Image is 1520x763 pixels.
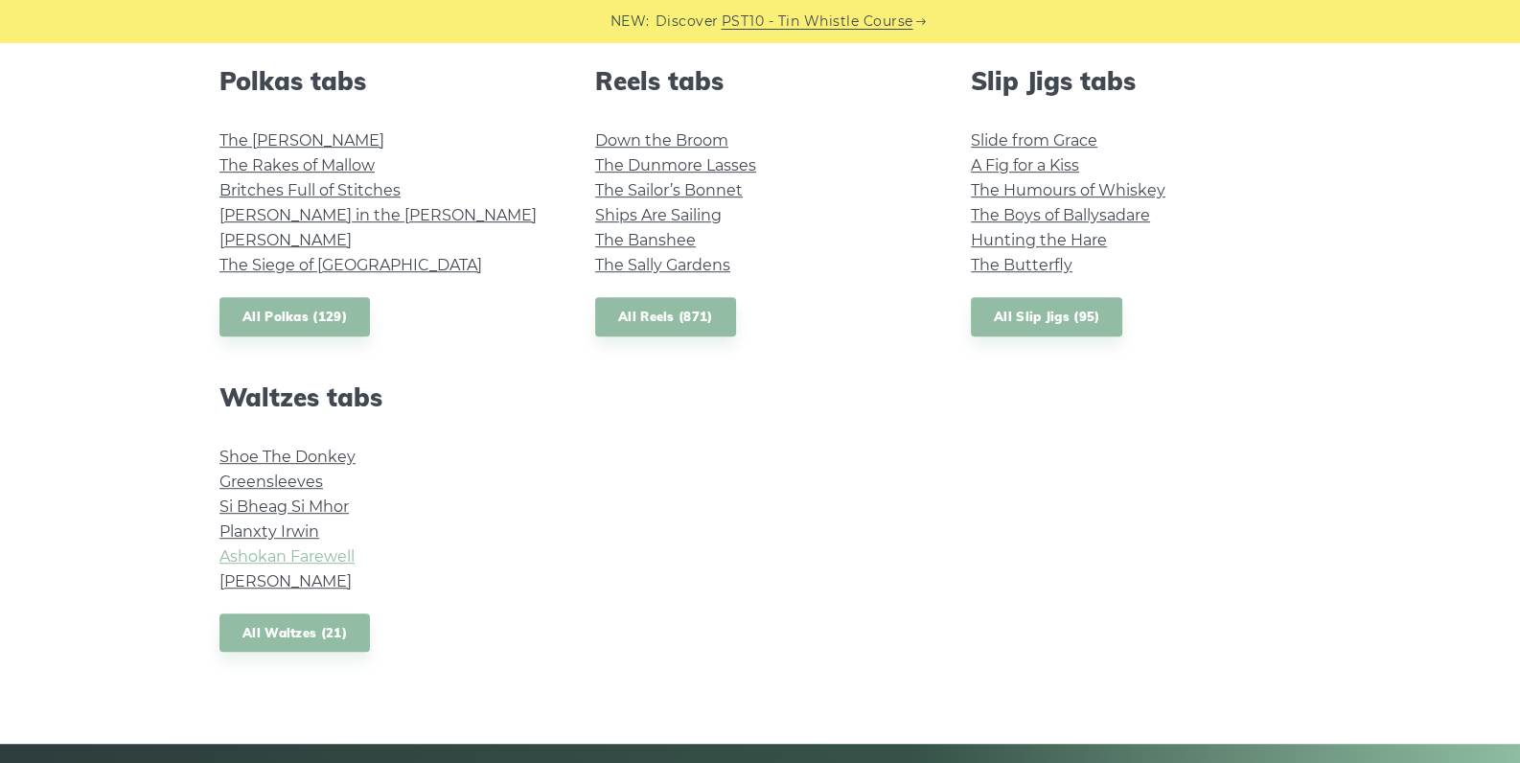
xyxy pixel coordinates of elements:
[595,256,730,274] a: The Sally Gardens
[595,66,925,96] h2: Reels tabs
[219,613,370,653] a: All Waltzes (21)
[595,131,728,150] a: Down the Broom
[595,181,743,199] a: The Sailor’s Bonnet
[971,231,1107,249] a: Hunting the Hare
[971,181,1165,199] a: The Humours of Whiskey
[971,256,1072,274] a: The Butterfly
[595,231,696,249] a: The Banshee
[219,231,352,249] a: [PERSON_NAME]
[595,156,756,174] a: The Dunmore Lasses
[219,572,352,590] a: [PERSON_NAME]
[971,66,1301,96] h2: Slip Jigs tabs
[610,11,650,33] span: NEW:
[971,297,1122,336] a: All Slip Jigs (95)
[656,11,719,33] span: Discover
[219,156,375,174] a: The Rakes of Mallow
[971,131,1097,150] a: Slide from Grace
[219,256,482,274] a: The Siege of [GEOGRAPHIC_DATA]
[219,131,384,150] a: The [PERSON_NAME]
[219,206,537,224] a: [PERSON_NAME] in the [PERSON_NAME]
[971,156,1079,174] a: A Fig for a Kiss
[219,473,323,491] a: Greensleeves
[219,547,355,566] a: Ashokan Farewell
[219,497,349,516] a: Si­ Bheag Si­ Mhor
[595,206,722,224] a: Ships Are Sailing
[219,382,549,412] h2: Waltzes tabs
[971,206,1150,224] a: The Boys of Ballysadare
[219,181,401,199] a: Britches Full of Stitches
[219,66,549,96] h2: Polkas tabs
[722,11,913,33] a: PST10 - Tin Whistle Course
[595,297,736,336] a: All Reels (871)
[219,448,356,466] a: Shoe The Donkey
[219,522,319,541] a: Planxty Irwin
[219,297,370,336] a: All Polkas (129)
